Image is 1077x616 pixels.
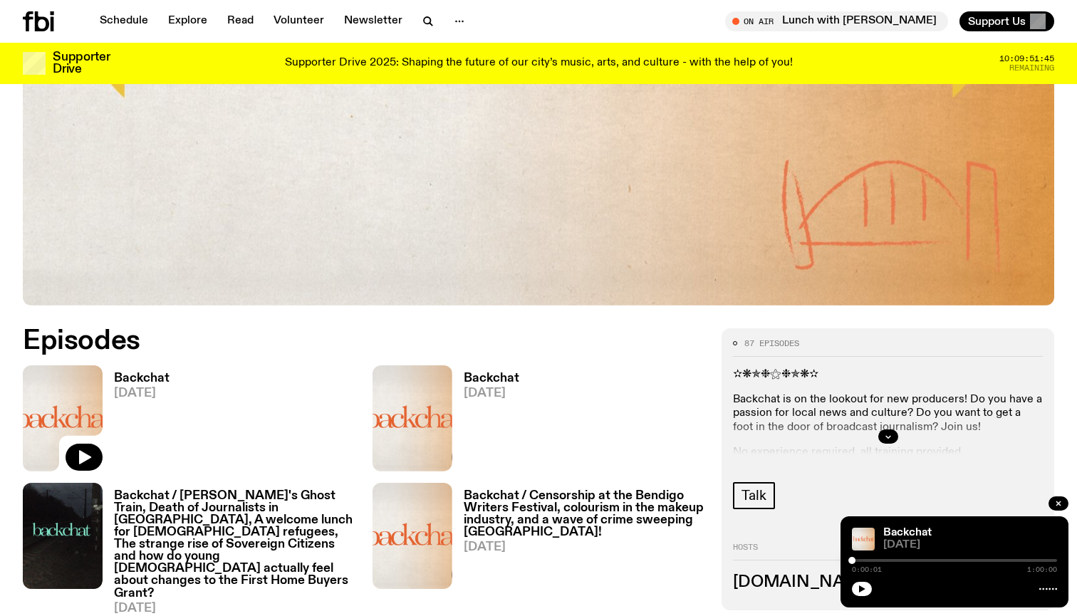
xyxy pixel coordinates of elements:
[852,566,882,573] span: 0:00:01
[883,540,1057,550] span: [DATE]
[452,372,519,471] a: Backchat[DATE]
[452,490,705,615] a: Backchat / Censorship at the Bendigo Writers Festival, colourism in the makeup industry, and a wa...
[23,328,704,354] h2: Episodes
[733,575,1043,590] h3: [DOMAIN_NAME] presenters
[733,482,774,509] a: Talk
[883,527,932,538] a: Backchat
[733,393,1043,434] p: Backchat is on the lookout for new producers! Do you have a passion for local news and culture? D...
[1009,64,1054,72] span: Remaining
[464,541,705,553] span: [DATE]
[103,372,170,471] a: Backchat[DATE]
[114,602,355,615] span: [DATE]
[114,490,355,600] h3: Backchat / [PERSON_NAME]'s Ghost Train, Death of Journalists in [GEOGRAPHIC_DATA], A welcome lunc...
[733,368,1043,382] p: ✫❋✯❉⚝❉✯❋✫
[959,11,1054,31] button: Support Us
[742,488,766,503] span: Talk
[725,11,948,31] button: On AirLunch with [PERSON_NAME]
[744,340,799,348] span: 87 episodes
[999,55,1054,63] span: 10:09:51:45
[1027,566,1057,573] span: 1:00:00
[968,15,1026,28] span: Support Us
[285,57,793,70] p: Supporter Drive 2025: Shaping the future of our city’s music, arts, and culture - with the help o...
[219,11,262,31] a: Read
[103,490,355,615] a: Backchat / [PERSON_NAME]'s Ghost Train, Death of Journalists in [GEOGRAPHIC_DATA], A welcome lunc...
[53,51,110,75] h3: Supporter Drive
[114,387,170,400] span: [DATE]
[464,490,705,538] h3: Backchat / Censorship at the Bendigo Writers Festival, colourism in the makeup industry, and a wa...
[91,11,157,31] a: Schedule
[160,11,216,31] a: Explore
[265,11,333,31] a: Volunteer
[464,372,519,385] h3: Backchat
[335,11,411,31] a: Newsletter
[733,543,1043,560] h2: Hosts
[464,387,519,400] span: [DATE]
[114,372,170,385] h3: Backchat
